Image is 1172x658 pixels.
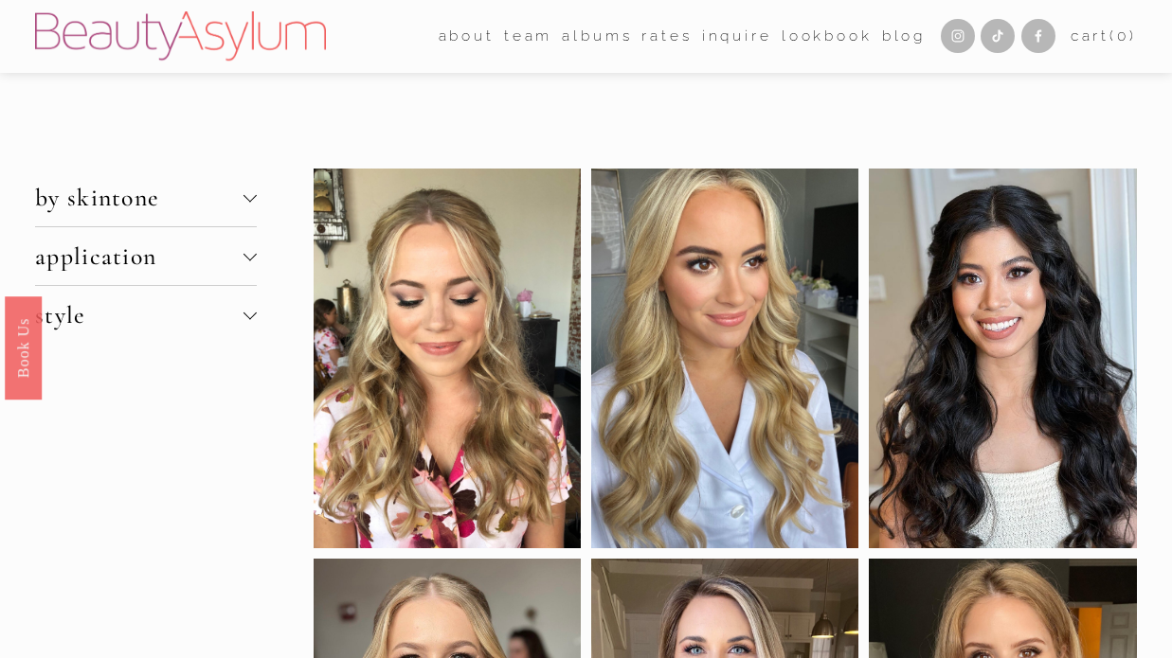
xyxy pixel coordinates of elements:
[35,183,243,212] span: by skintone
[35,241,243,271] span: application
[1071,23,1137,49] a: 0 items in cart
[1117,27,1129,44] span: 0
[562,22,632,51] a: albums
[35,11,326,61] img: Beauty Asylum | Bridal Hair &amp; Makeup Charlotte &amp; Atlanta
[504,23,553,49] span: team
[941,19,975,53] a: Instagram
[504,22,553,51] a: folder dropdown
[35,227,257,285] button: application
[35,169,257,226] button: by skintone
[1021,19,1055,53] a: Facebook
[782,22,873,51] a: Lookbook
[5,295,42,399] a: Book Us
[981,19,1015,53] a: TikTok
[35,286,257,344] button: style
[702,22,772,51] a: Inquire
[439,22,495,51] a: folder dropdown
[1109,27,1137,44] span: ( )
[35,300,243,329] span: style
[641,22,692,51] a: Rates
[882,22,927,51] a: Blog
[439,23,495,49] span: about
